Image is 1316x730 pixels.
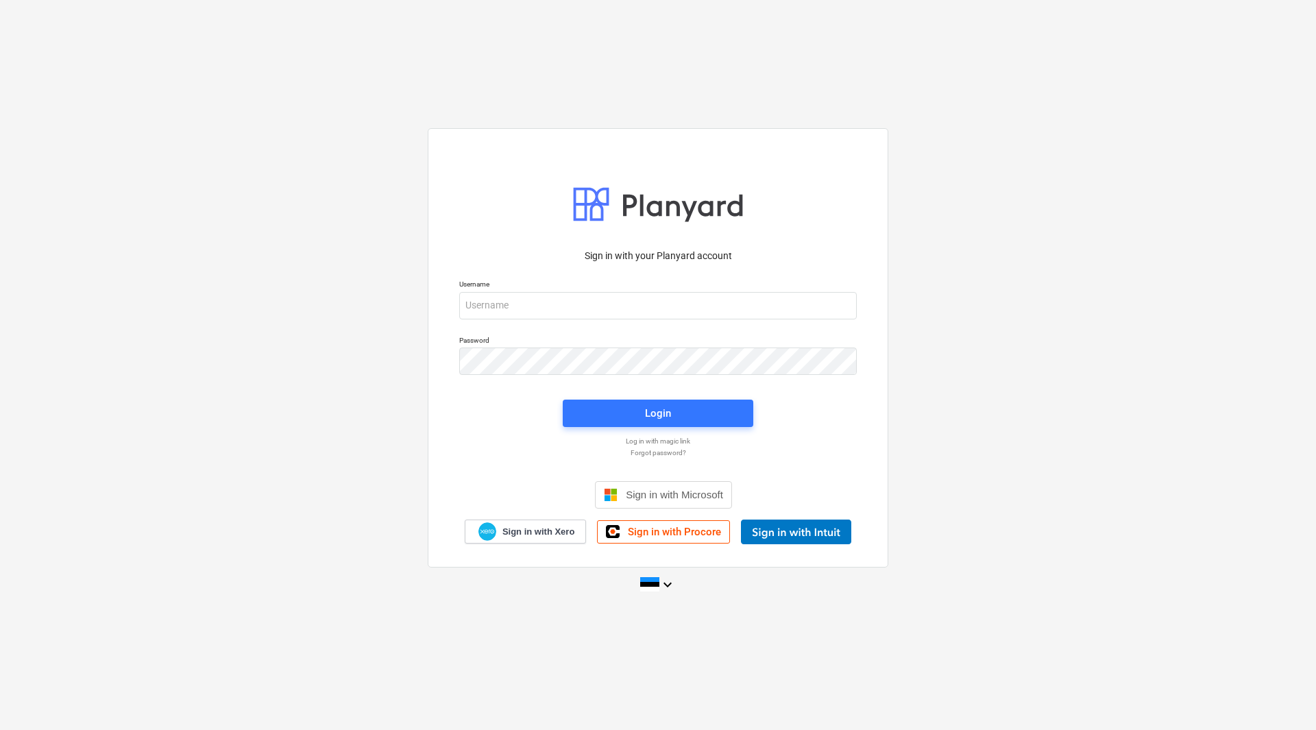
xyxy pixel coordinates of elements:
span: Sign in with Microsoft [626,489,723,500]
img: Microsoft logo [604,488,618,502]
span: Sign in with Procore [628,526,721,538]
p: Sign in with your Planyard account [459,249,857,263]
img: Xero logo [478,522,496,541]
div: Login [645,404,671,422]
a: Sign in with Procore [597,520,730,544]
a: Sign in with Xero [465,520,587,544]
p: Username [459,280,857,291]
p: Password [459,336,857,348]
a: Forgot password? [452,448,864,457]
i: keyboard_arrow_down [659,576,676,593]
a: Log in with magic link [452,437,864,446]
span: Sign in with Xero [502,526,574,538]
input: Username [459,292,857,319]
button: Login [563,400,753,427]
